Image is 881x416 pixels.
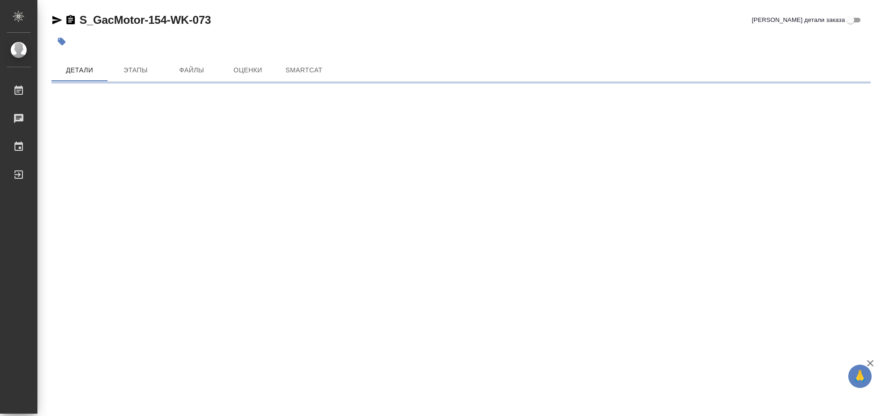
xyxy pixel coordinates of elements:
a: S_GacMotor-154-WK-073 [79,14,211,26]
span: Файлы [169,64,214,76]
button: Скопировать ссылку [65,14,76,26]
span: SmartCat [282,64,326,76]
span: Оценки [225,64,270,76]
span: [PERSON_NAME] детали заказа [752,15,845,25]
button: Добавить тэг [51,31,72,52]
button: Скопировать ссылку для ЯМессенджера [51,14,63,26]
span: 🙏 [852,367,868,386]
button: 🙏 [848,365,872,388]
span: Детали [57,64,102,76]
span: Этапы [113,64,158,76]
